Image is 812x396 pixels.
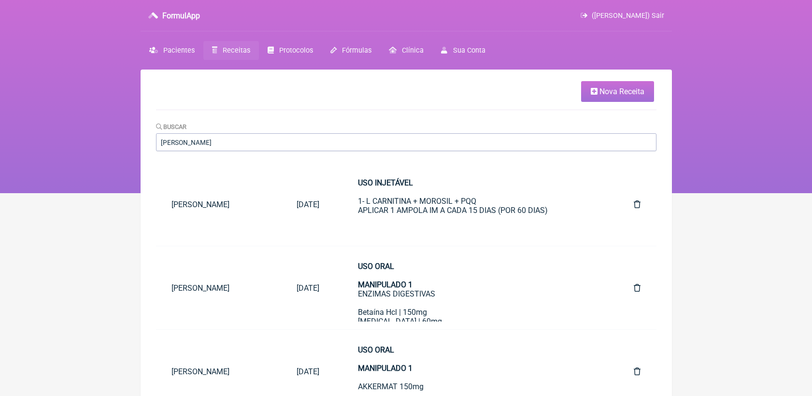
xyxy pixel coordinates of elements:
a: [PERSON_NAME] [156,359,281,384]
input: Paciente ou conteúdo da fórmula [156,133,656,151]
a: USO INJETÁVEL1- L CARNITINA + MOROSIL + PQQAPLICAR 1 AMPOLA IM A CADA 15 DIAS (POR 60 DIAS) [342,170,611,238]
label: Buscar [156,123,187,130]
span: ([PERSON_NAME]) Sair [592,12,664,20]
span: Receitas [223,46,250,55]
h3: FormulApp [162,11,200,20]
a: Pacientes [141,41,203,60]
a: [PERSON_NAME] [156,192,281,217]
a: [PERSON_NAME] [156,276,281,300]
strong: USO ORAL MANIPULADO 1 [358,345,413,373]
a: [DATE] [281,359,335,384]
span: Pacientes [163,46,195,55]
a: Clínica [380,41,432,60]
div: Betaína Hcl | 150mg [358,308,596,317]
div: 1- L CARNITINA + MOROSIL + PQQ APLICAR 1 AMPOLA IM A CADA 15 DIAS (POR 60 DIAS) [358,178,596,233]
strong: USO ORAL MANIPULADO 1 [358,262,413,289]
a: Receitas [203,41,259,60]
a: Protocolos [259,41,322,60]
a: Sua Conta [432,41,494,60]
span: Fórmulas [342,46,371,55]
a: [DATE] [281,192,335,217]
span: Nova Receita [599,87,644,96]
div: [MEDICAL_DATA] | 60mg [358,317,596,326]
a: Nova Receita [581,81,654,102]
span: Protocolos [279,46,313,55]
a: [DATE] [281,276,335,300]
span: Clínica [402,46,424,55]
span: Sua Conta [453,46,485,55]
a: ([PERSON_NAME]) Sair [581,12,664,20]
strong: USO INJETÁVEL [358,178,413,187]
a: USO ORALMANIPULADO 1ENZIMAS DIGESTIVASBetaína Hcl | 150mg[MEDICAL_DATA] | 60mgAlfa-Amilase | 50mg... [342,254,611,322]
div: ENZIMAS DIGESTIVAS [358,262,596,308]
a: Fórmulas [322,41,380,60]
